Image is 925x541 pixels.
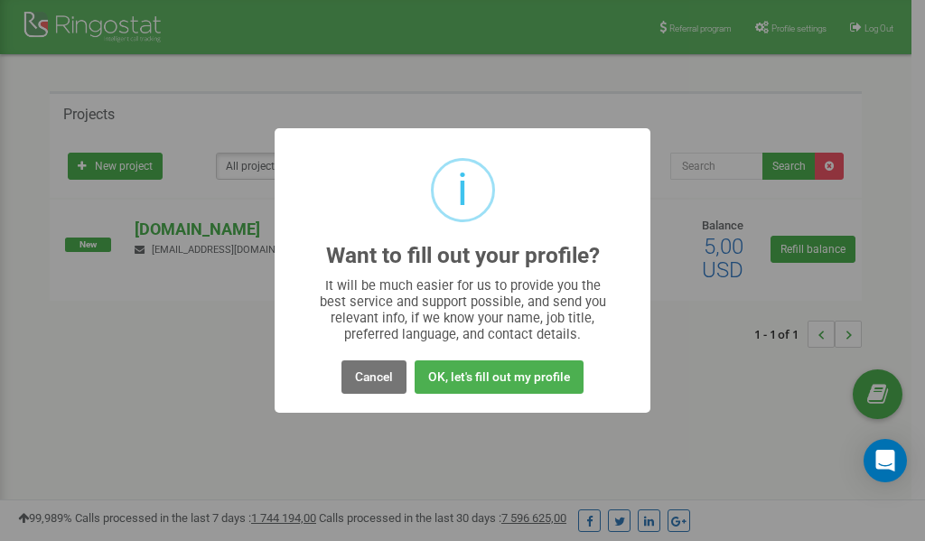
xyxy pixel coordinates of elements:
[341,360,406,394] button: Cancel
[326,244,600,268] h2: Want to fill out your profile?
[311,277,615,342] div: It will be much easier for us to provide you the best service and support possible, and send you ...
[457,161,468,219] div: i
[864,439,907,482] div: Open Intercom Messenger
[415,360,584,394] button: OK, let's fill out my profile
